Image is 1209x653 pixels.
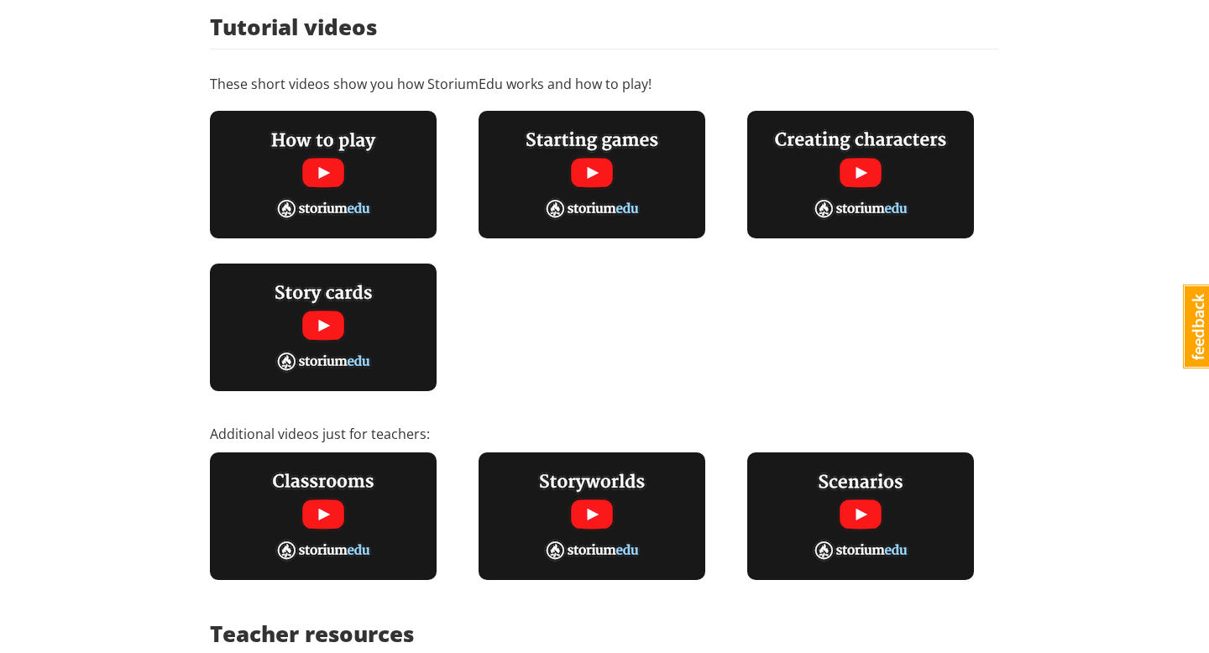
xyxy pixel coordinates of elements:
[747,452,974,580] img: Creating scenarios
[210,622,999,646] h3: Teacher resources
[747,111,974,238] img: Creating characters
[479,452,705,580] img: Creating your own storyworlds
[210,452,437,580] img: Setting up classrooms (rostering)
[210,264,437,391] img: All about story cards
[210,15,999,39] h3: Tutorial videos
[210,75,999,94] p: These short videos show you how StoriumEdu works and how to play!
[210,111,437,238] img: How to play
[210,425,999,444] p: Additional videos just for teachers:
[479,111,705,238] img: Starting games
